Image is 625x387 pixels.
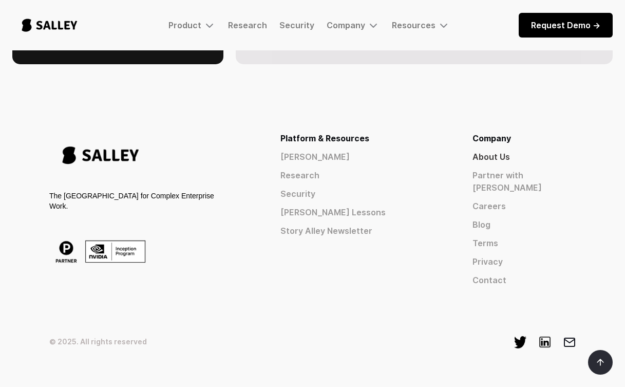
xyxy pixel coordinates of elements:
[472,169,576,194] a: Partner with [PERSON_NAME]
[472,132,576,144] div: Company
[327,19,380,31] div: Company
[280,188,435,200] a: Security
[392,19,450,31] div: Resources
[519,13,613,38] a: Request Demo ->
[392,20,435,30] div: Resources
[280,151,435,163] a: [PERSON_NAME]
[280,132,435,144] div: Platform & Resources
[472,274,576,286] a: Contact
[472,200,576,212] a: Careers
[279,20,314,30] a: Security
[228,20,267,30] a: Research
[280,225,435,237] a: Story Alley Newsletter
[168,19,216,31] div: Product
[49,191,218,211] div: The [GEOGRAPHIC_DATA] for Complex Enterprise Work.
[327,20,365,30] div: Company
[472,237,576,249] a: Terms
[472,151,576,163] a: About Us
[280,169,435,181] a: Research
[49,336,147,347] div: © 2025. All rights reserved
[12,8,87,42] a: home
[280,206,435,218] a: [PERSON_NAME] Lessons
[472,255,576,268] a: Privacy
[168,20,201,30] div: Product
[472,218,576,231] a: Blog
